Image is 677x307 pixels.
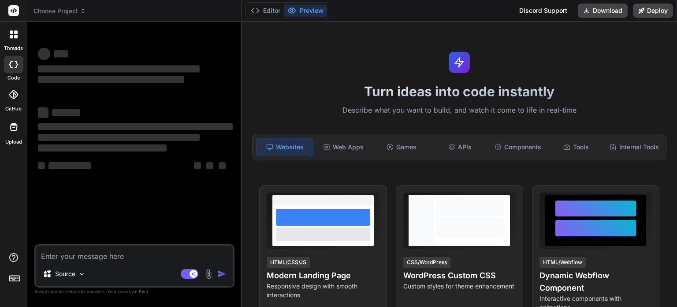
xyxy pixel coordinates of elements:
div: Components [490,138,546,156]
div: HTML/Webflow [539,257,586,268]
span: ‌ [219,162,226,169]
span: ‌ [52,109,80,116]
button: Deploy [633,4,673,18]
div: Tools [548,138,604,156]
button: Preview [284,4,327,17]
span: ‌ [48,162,91,169]
p: Describe what you want to build, and watch it come to life in real-time [247,105,672,116]
span: privacy [118,289,134,294]
div: Games [373,138,430,156]
span: ‌ [38,76,184,83]
div: Websites [256,138,313,156]
img: attachment [204,269,214,279]
span: ‌ [206,162,213,169]
span: ‌ [38,162,45,169]
span: ‌ [38,123,233,130]
div: APIs [431,138,488,156]
p: Always double-check its answers. Your in Bind [34,288,234,296]
span: ‌ [38,134,200,141]
p: Responsive design with smooth interactions [267,282,379,299]
h4: Dynamic Webflow Component [539,269,652,294]
span: ‌ [38,107,48,118]
button: Download [578,4,628,18]
span: ‌ [38,65,200,72]
button: Editor [247,4,284,17]
div: Web Apps [315,138,372,156]
img: Pick Models [78,270,86,278]
div: CSS/WordPress [403,257,450,268]
label: GitHub [5,105,22,113]
label: threads [4,45,23,52]
p: Custom styles for theme enhancement [403,282,516,291]
span: ‌ [38,144,167,152]
h4: WordPress Custom CSS [403,269,516,282]
h1: Turn ideas into code instantly [247,83,672,99]
h4: Modern Landing Page [267,269,379,282]
img: icon [217,269,226,278]
div: Discord Support [514,4,573,18]
span: ‌ [38,48,50,60]
span: ‌ [54,50,68,57]
span: ‌ [194,162,201,169]
div: HTML/CSS/JS [267,257,310,268]
label: Upload [5,138,22,146]
p: Source [55,269,75,278]
label: code [7,74,20,82]
div: Internal Tools [606,138,662,156]
span: Choose Project [33,7,86,15]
